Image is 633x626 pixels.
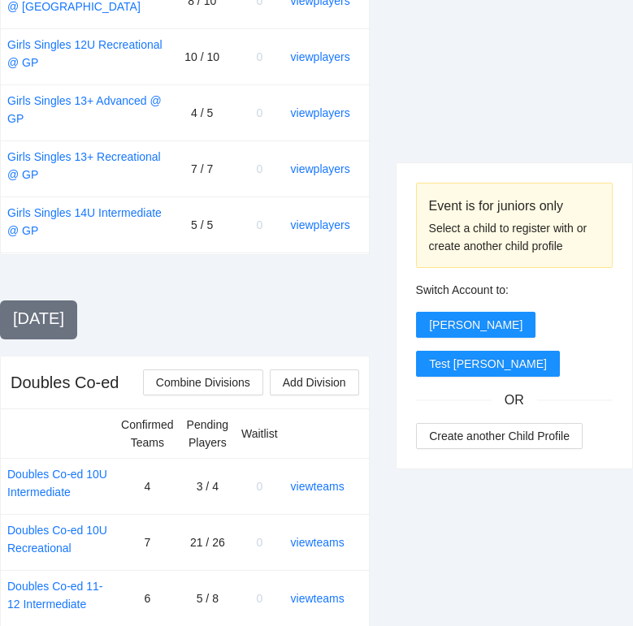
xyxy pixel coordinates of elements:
td: 7 [115,514,180,570]
button: [PERSON_NAME] [416,312,535,338]
a: view players [291,50,350,63]
div: Select a child to register with or create another child profile [429,219,600,255]
a: Girls Singles 14U Intermediate @ GP [7,204,163,240]
a: Girls Singles 12U Recreational @ GP [7,36,163,71]
div: Waitlist [241,425,278,443]
div: Confirmed Teams [121,416,174,451]
a: view players [291,106,350,119]
a: Doubles Co-ed 10U Recreational [7,521,108,557]
div: Switch Account to: [416,281,613,299]
td: 5 / 8 [180,570,235,626]
a: Girls Singles 13+ Recreational @ GP [7,148,163,183]
span: 0 [256,162,262,175]
span: 0 [256,592,262,605]
span: 0 [256,106,262,119]
span: Create another Child Profile [429,427,570,445]
a: view players [291,162,350,175]
td: 21 / 26 [180,514,235,570]
a: view teams [291,592,345,605]
td: 4 / 5 [169,84,235,140]
span: Test [PERSON_NAME] [429,355,547,373]
a: view teams [291,480,345,493]
td: 6 [115,570,180,626]
a: Doubles Co-ed 11-12 Intermediate [7,577,108,613]
a: Girls Singles 13+ Advanced @ GP [7,92,163,127]
span: 0 [256,536,262,549]
span: Add Division [283,373,346,391]
button: Combine Divisions [143,369,263,395]
div: Doubles Co-ed [11,371,119,394]
td: 5 / 5 [169,196,235,253]
a: view teams [291,536,345,549]
td: 10 / 10 [169,28,235,84]
div: Event is for juniors only [429,196,600,216]
button: Test [PERSON_NAME] [416,351,560,377]
span: [PERSON_NAME] [429,316,522,334]
td: 4 [115,458,180,514]
span: [DATE] [13,309,64,327]
td: 7 / 7 [169,140,235,196]
span: OR [492,390,537,410]
span: 0 [256,50,262,63]
div: Pending Players [187,416,228,451]
td: 3 / 4 [180,458,235,514]
button: Create another Child Profile [416,423,583,449]
span: Combine Divisions [156,373,250,391]
a: Doubles Co-ed 10U Intermediate [7,465,108,501]
span: 0 [256,218,262,231]
span: 0 [256,480,262,493]
button: Add Division [270,369,359,395]
a: view players [291,218,350,231]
